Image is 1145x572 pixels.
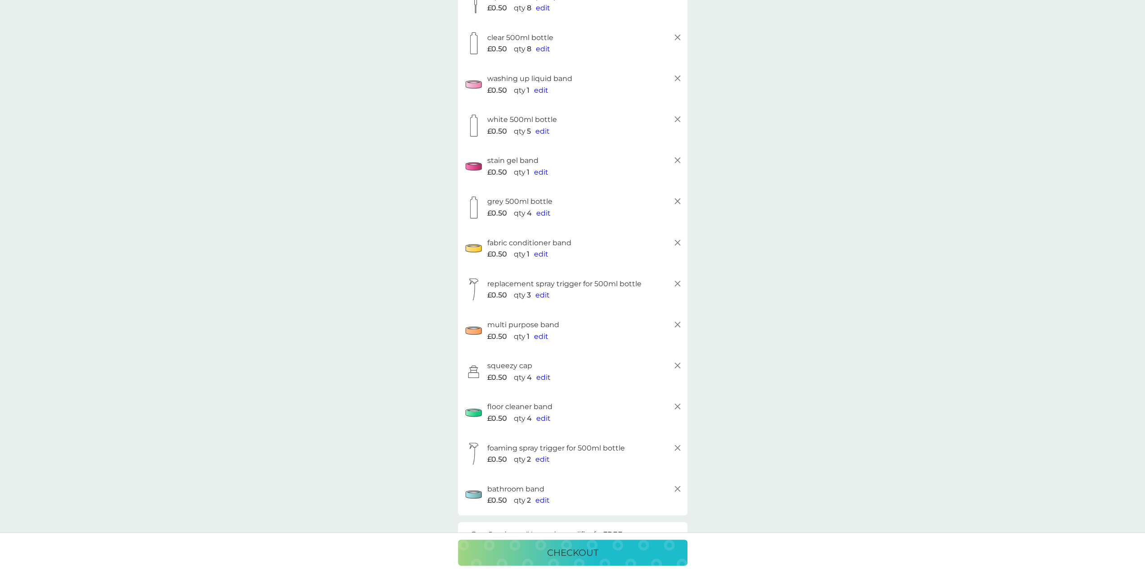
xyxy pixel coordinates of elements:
span: £0.50 [487,2,507,14]
p: checkout [547,545,598,560]
span: £0.50 [487,126,507,137]
span: edit [536,414,551,423]
span: edit [534,86,548,95]
span: edit [534,168,548,176]
span: £0.50 [487,248,507,260]
p: 2 [527,495,531,506]
p: 1 [527,248,530,260]
span: edit [535,496,550,504]
span: £0.50 [487,331,507,342]
p: replacement spray trigger for 500ml bottle [487,278,642,290]
span: £0.50 [487,167,507,178]
span: edit [534,250,548,258]
p: qty [514,495,525,506]
p: qty [514,167,525,178]
button: edit [535,289,550,301]
p: qty [514,85,525,96]
p: bathroom band [487,483,544,495]
p: 4 [527,413,532,424]
button: edit [534,248,548,260]
p: floor cleaner band [487,401,552,413]
button: edit [536,413,551,424]
p: washing up liquid band [487,73,572,85]
p: grey 500ml bottle [487,196,552,207]
p: qty [514,207,525,219]
span: £0.50 [487,372,507,383]
button: edit [536,2,550,14]
p: qty [514,372,525,383]
span: £0.50 [487,85,507,96]
button: edit [534,167,548,178]
button: edit [534,85,548,96]
p: 4 [527,207,532,219]
span: edit [535,127,550,135]
button: edit [536,43,550,55]
p: squeezy cap [487,360,532,372]
p: 3 [527,289,531,301]
p: 2 [527,454,531,465]
span: edit [534,332,548,341]
p: white 500ml bottle [487,114,557,126]
span: £0.50 [487,495,507,506]
p: 1 [527,85,530,96]
span: £0.50 [487,43,507,55]
span: edit [536,373,551,382]
p: 8 [527,2,531,14]
p: 1 [527,331,530,342]
p: 8 [527,43,531,55]
button: edit [535,454,550,465]
p: Good news! Your order qualifies for tracked delivery . [487,529,681,552]
span: edit [535,291,550,299]
span: £0.50 [487,289,507,301]
p: stain gel band [487,155,539,167]
p: multi purpose band [487,319,559,331]
p: foaming spray trigger for 500ml bottle [487,442,625,454]
span: edit [536,45,550,53]
span: £0.50 [487,454,507,465]
p: qty [514,126,525,137]
p: qty [514,2,525,14]
p: qty [514,331,525,342]
p: clear 500ml bottle [487,32,553,44]
button: edit [534,331,548,342]
p: 4 [527,372,532,383]
span: edit [536,209,551,217]
p: 1 [527,167,530,178]
span: edit [535,455,550,464]
p: 5 [527,126,531,137]
span: edit [536,4,550,12]
p: qty [514,413,525,424]
p: qty [514,43,525,55]
button: checkout [458,540,687,566]
span: £0.50 [487,207,507,219]
button: edit [536,372,551,383]
button: edit [535,495,550,506]
p: qty [514,248,525,260]
p: fabric conditioner band [487,237,571,249]
span: £0.50 [487,413,507,424]
strong: FREE [603,530,623,539]
button: edit [535,126,550,137]
p: qty [514,289,525,301]
button: edit [536,207,551,219]
p: qty [514,454,525,465]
